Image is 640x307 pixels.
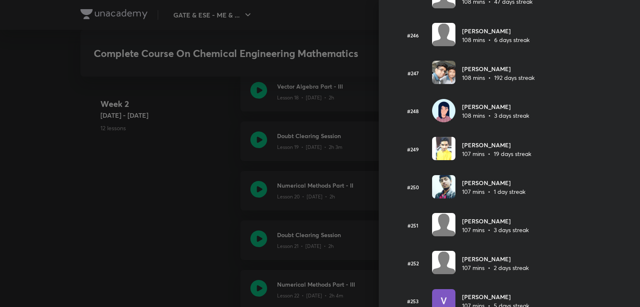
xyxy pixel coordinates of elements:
h6: #250 [399,183,427,191]
h6: [PERSON_NAME] [462,255,529,263]
p: 108 mins • 6 days streak [462,35,530,44]
h6: #251 [399,222,427,229]
img: Avatar [432,99,455,122]
p: 108 mins • 3 days streak [462,111,529,120]
img: Avatar [432,137,455,160]
p: 108 mins • 192 days streak [462,73,535,82]
h6: [PERSON_NAME] [462,102,529,111]
h6: [PERSON_NAME] [462,64,535,73]
p: 107 mins • 1 day streak [462,187,525,196]
p: 107 mins • 3 days streak [462,225,529,234]
img: Avatar [432,175,455,198]
img: Avatar [432,23,455,46]
img: Avatar [432,213,455,236]
h6: #246 [399,32,427,39]
h6: #253 [399,297,427,305]
h6: [PERSON_NAME] [462,141,531,149]
img: Avatar [432,61,455,84]
p: 107 mins • 19 days streak [462,149,531,158]
img: Avatar [432,251,455,274]
h6: [PERSON_NAME] [462,292,529,301]
h6: #248 [399,107,427,115]
h6: #252 [399,260,427,267]
h6: [PERSON_NAME] [462,27,530,35]
h6: #247 [399,69,427,77]
h6: #249 [399,146,427,153]
p: 107 mins • 2 days streak [462,263,529,272]
h6: [PERSON_NAME] [462,178,525,187]
h6: [PERSON_NAME] [462,217,529,225]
